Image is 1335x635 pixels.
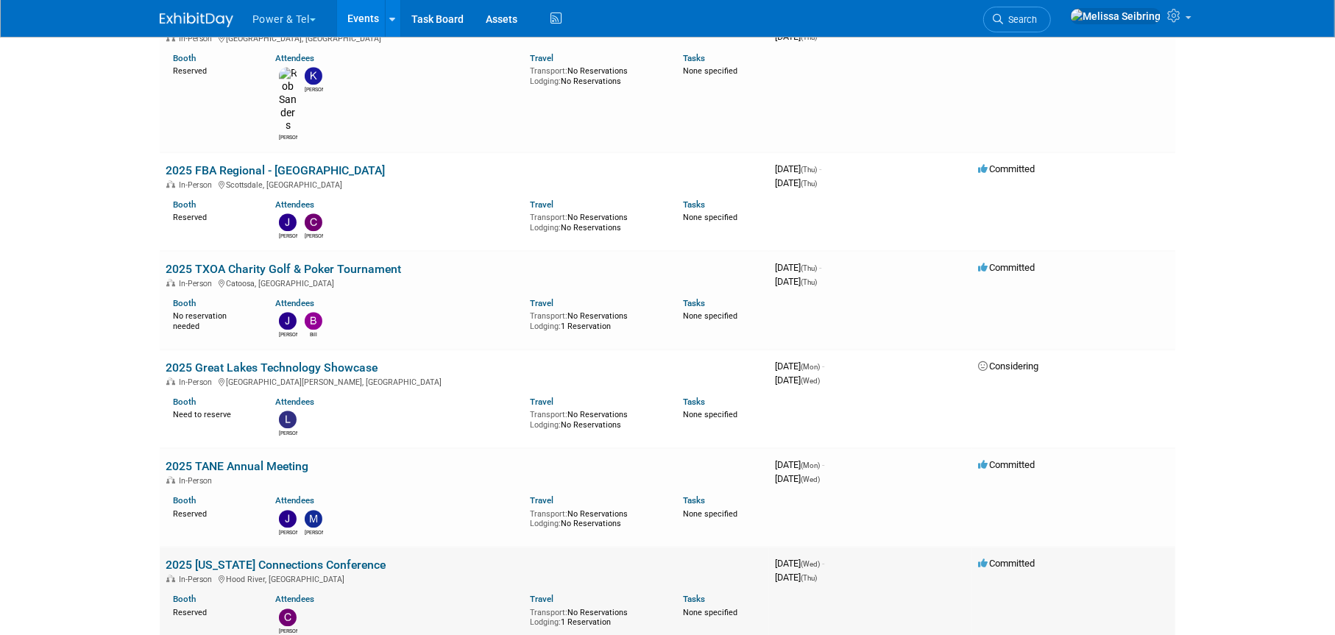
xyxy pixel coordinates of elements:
a: Travel [530,495,553,505]
div: Josh Hopkins [279,231,297,240]
div: Scottsdale, [GEOGRAPHIC_DATA] [166,178,763,190]
a: 2025 Great Lakes Technology Showcase [166,361,378,375]
span: None specified [683,410,737,419]
div: No Reservations No Reservations [530,63,661,86]
img: Rob Sanders [279,67,297,132]
div: Hood River, [GEOGRAPHIC_DATA] [166,572,763,584]
a: Tasks [683,594,705,604]
div: [GEOGRAPHIC_DATA], [GEOGRAPHIC_DATA] [166,32,763,43]
span: In-Person [179,575,216,584]
span: [DATE] [775,375,820,386]
div: Reserved [173,63,253,77]
span: Committed [978,558,1035,569]
img: In-Person Event [166,34,175,41]
a: 2025 TANE Annual Meeting [166,459,308,473]
a: 2025 TXOA Charity Golf & Poker Tournament [166,262,401,276]
div: Judd Bartley [279,330,297,338]
span: Transport: [530,608,567,617]
a: Booth [173,199,196,210]
a: Tasks [683,298,705,308]
div: Michael Mackeben [305,528,323,536]
span: - [822,459,824,470]
span: - [822,558,824,569]
a: 2025 FBA Regional - [GEOGRAPHIC_DATA] [166,163,385,177]
div: Chad Smith [279,626,297,635]
span: - [819,163,821,174]
img: Chad Smith [279,609,297,626]
span: (Mon) [801,363,820,371]
span: [DATE] [775,177,817,188]
span: Transport: [530,213,567,222]
span: None specified [683,213,737,222]
span: None specified [683,608,737,617]
img: Bill Rinehardt [305,312,322,330]
a: Attendees [275,298,314,308]
span: Committed [978,459,1035,470]
span: Committed [978,163,1035,174]
span: [DATE] [775,276,817,287]
a: Attendees [275,594,314,604]
img: Judd Bartley [279,312,297,330]
img: In-Person Event [166,377,175,385]
span: - [819,262,821,273]
a: 2025 [US_STATE] Connections Conference [166,558,386,572]
a: Booth [173,53,196,63]
span: Transport: [530,66,567,76]
div: Reserved [173,605,253,618]
div: Catoosa, [GEOGRAPHIC_DATA] [166,277,763,288]
span: [DATE] [775,163,821,174]
a: Travel [530,397,553,407]
span: Transport: [530,410,567,419]
span: [DATE] [775,262,821,273]
img: In-Person Event [166,279,175,286]
div: Need to reserve [173,407,253,420]
a: Booth [173,298,196,308]
span: In-Person [179,377,216,387]
a: Booth [173,495,196,505]
a: Attendees [275,53,314,63]
img: John Gautieri [279,510,297,528]
a: Travel [530,199,553,210]
div: Lydia Lott [279,428,297,437]
img: In-Person Event [166,476,175,483]
div: Reserved [173,210,253,223]
span: Lodging: [530,519,561,528]
a: Attendees [275,495,314,505]
span: None specified [683,311,737,321]
span: Lodging: [530,420,561,430]
span: Transport: [530,509,567,519]
img: Michael Mackeben [305,510,322,528]
a: Tasks [683,53,705,63]
div: No Reservations 1 Reservation [530,605,661,628]
div: Kevin Wilkes [305,85,323,93]
a: Booth [173,594,196,604]
span: (Thu) [801,574,817,582]
div: Reserved [173,506,253,519]
span: Lodging: [530,617,561,627]
img: Melissa Seibring [1070,8,1161,24]
a: Attendees [275,199,314,210]
a: Search [983,7,1051,32]
div: No Reservations No Reservations [530,407,661,430]
span: Search [1003,14,1037,25]
span: In-Person [179,476,216,486]
span: (Wed) [801,560,820,568]
div: No Reservations 1 Reservation [530,308,661,331]
span: Lodging: [530,223,561,233]
span: Lodging: [530,322,561,331]
div: Chad Smith [305,231,323,240]
span: [DATE] [775,361,824,372]
a: Tasks [683,199,705,210]
span: (Thu) [801,166,817,174]
img: Josh Hopkins [279,213,297,231]
span: [DATE] [775,558,824,569]
span: (Mon) [801,461,820,469]
span: Transport: [530,311,567,321]
a: Travel [530,298,553,308]
img: Chad Smith [305,213,322,231]
div: Rob Sanders [279,132,297,141]
span: Considering [978,361,1038,372]
span: [DATE] [775,572,817,583]
span: None specified [683,66,737,76]
a: Booth [173,397,196,407]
